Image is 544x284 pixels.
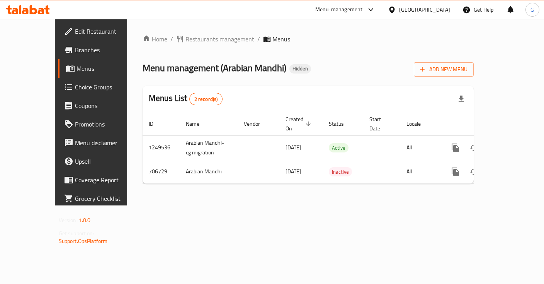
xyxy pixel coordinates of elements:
[58,22,146,41] a: Edit Restaurant
[143,160,180,183] td: 706729
[315,5,363,14] div: Menu-management
[58,189,146,208] a: Grocery Checklist
[176,34,254,44] a: Restaurants management
[58,152,146,171] a: Upsell
[75,138,139,147] span: Menu disclaimer
[286,115,313,133] span: Created On
[452,90,471,108] div: Export file
[406,119,431,128] span: Locale
[75,194,139,203] span: Grocery Checklist
[75,82,139,92] span: Choice Groups
[143,34,167,44] a: Home
[58,96,146,115] a: Coupons
[400,160,440,183] td: All
[143,59,286,77] span: Menu management ( Arabian Mandhi )
[75,120,139,129] span: Promotions
[272,34,290,44] span: Menus
[244,119,270,128] span: Vendor
[149,92,223,105] h2: Menus List
[58,115,146,133] a: Promotions
[446,163,465,181] button: more
[58,41,146,59] a: Branches
[143,34,474,44] nav: breadcrumb
[59,215,78,225] span: Version:
[189,93,223,105] div: Total records count
[414,62,474,77] button: Add New Menu
[286,142,301,152] span: [DATE]
[75,175,139,185] span: Coverage Report
[329,119,354,128] span: Status
[399,5,450,14] div: [GEOGRAPHIC_DATA]
[289,64,311,74] div: Hidden
[329,168,352,176] span: Inactive
[420,65,467,74] span: Add New Menu
[170,34,173,44] li: /
[440,112,527,136] th: Actions
[59,236,108,246] a: Support.OpsPlatform
[75,101,139,110] span: Coupons
[76,64,139,73] span: Menus
[75,45,139,55] span: Branches
[58,171,146,189] a: Coverage Report
[289,65,311,72] span: Hidden
[257,34,260,44] li: /
[329,144,348,152] span: Active
[530,5,534,14] span: G
[363,135,400,160] td: -
[186,119,209,128] span: Name
[446,139,465,157] button: more
[143,135,180,160] td: 1249536
[75,157,139,166] span: Upsell
[190,96,223,103] span: 2 record(s)
[400,135,440,160] td: All
[465,139,483,157] button: Change Status
[58,59,146,78] a: Menus
[58,78,146,96] a: Choice Groups
[75,27,139,36] span: Edit Restaurant
[143,112,527,184] table: enhanced table
[149,119,163,128] span: ID
[369,115,391,133] span: Start Date
[79,215,91,225] span: 1.0.0
[58,133,146,152] a: Menu disclaimer
[180,160,238,183] td: Arabian Mandhi
[286,166,301,176] span: [DATE]
[465,163,483,181] button: Change Status
[363,160,400,183] td: -
[185,34,254,44] span: Restaurants management
[59,228,94,238] span: Get support on:
[180,135,238,160] td: Arabian Mandhi-cg migration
